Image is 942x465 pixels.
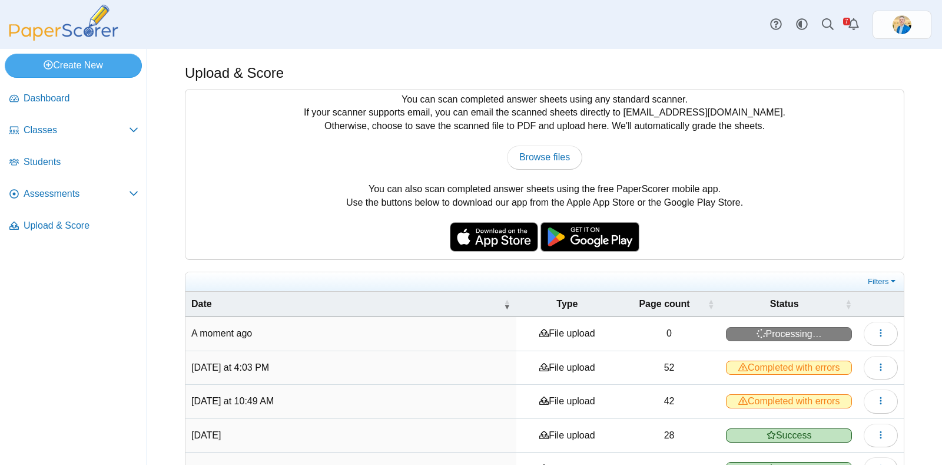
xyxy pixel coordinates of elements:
[522,298,612,311] span: Type
[191,298,501,311] span: Date
[618,351,721,385] td: 52
[191,396,274,406] time: Sep 29, 2025 at 10:49 AM
[191,362,269,372] time: Sep 29, 2025 at 4:03 PM
[191,430,221,440] time: Sep 23, 2025 at 4:13 PM
[24,187,129,200] span: Assessments
[519,152,570,162] span: Browse files
[24,124,129,137] span: Classes
[726,327,852,341] span: Processing…
[24,156,138,169] span: Students
[24,219,138,232] span: Upload & Score
[865,276,901,288] a: Filters
[726,361,852,375] span: Completed with errors
[726,298,843,311] span: Status
[516,419,618,453] td: File upload
[507,146,582,169] a: Browse files
[5,32,122,42] a: PaperScorer
[5,212,143,240] a: Upload & Score
[726,428,852,443] span: Success
[516,351,618,385] td: File upload
[191,328,252,338] time: Oct 3, 2025 at 7:29 AM
[516,385,618,418] td: File upload
[618,317,721,351] td: 0
[624,298,705,311] span: Page count
[503,298,510,310] span: Date : Activate to remove sorting
[726,394,852,408] span: Completed with errors
[893,15,911,34] img: ps.jrF02AmRZeRNgPWo
[873,11,931,39] a: ps.jrF02AmRZeRNgPWo
[5,149,143,177] a: Students
[24,92,138,105] span: Dashboard
[618,419,721,453] td: 28
[618,385,721,418] td: 42
[5,54,142,77] a: Create New
[893,15,911,34] span: Travis McFarland
[5,117,143,145] a: Classes
[540,222,639,252] img: google-play-badge.png
[5,85,143,113] a: Dashboard
[841,12,867,38] a: Alerts
[185,63,284,83] h1: Upload & Score
[845,298,852,310] span: Status : Activate to sort
[450,222,538,252] img: apple-store-badge.svg
[5,5,122,41] img: PaperScorer
[5,180,143,209] a: Assessments
[707,298,714,310] span: Page count : Activate to sort
[185,90,904,259] div: You can scan completed answer sheets using any standard scanner. If your scanner supports email, ...
[516,317,618,351] td: File upload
